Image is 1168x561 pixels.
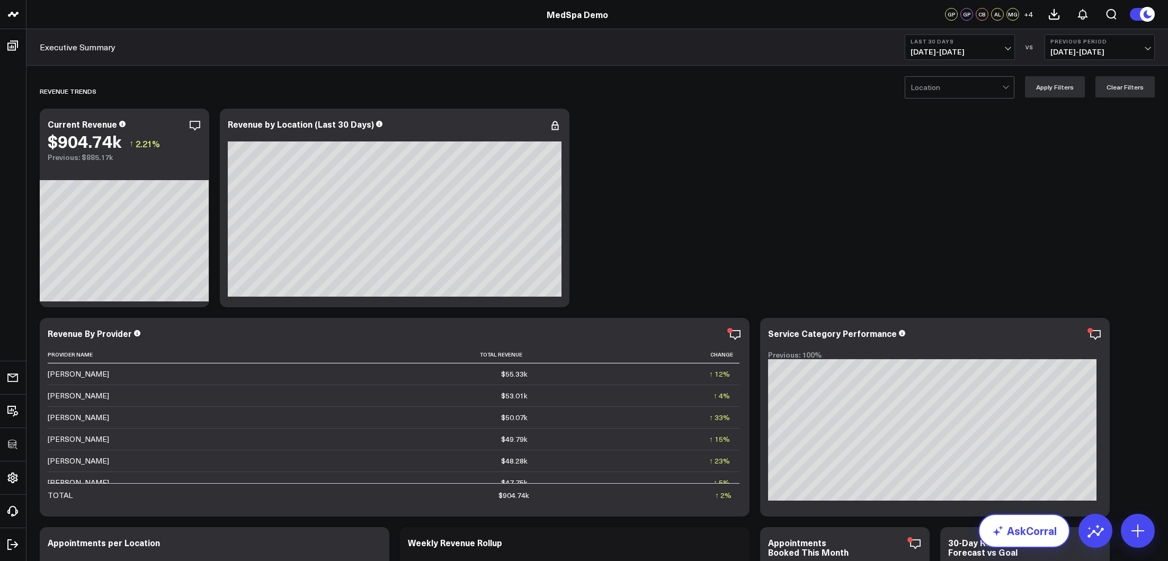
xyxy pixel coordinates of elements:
div: [PERSON_NAME] [48,412,109,423]
button: Apply Filters [1025,76,1085,97]
div: Revenue by Location (Last 30 Days) [228,118,374,130]
button: Previous Period[DATE]-[DATE] [1045,34,1155,60]
div: AL [991,8,1004,21]
div: REVENUE TRENDS [40,79,96,103]
span: 2.21% [136,138,160,149]
button: Clear Filters [1095,76,1155,97]
div: Service Category Performance [768,327,897,339]
div: $47.75k [501,477,528,488]
div: [PERSON_NAME] [48,456,109,466]
a: AskCorral [978,514,1070,548]
th: Provider Name [48,346,154,363]
span: ↑ [129,137,133,150]
b: Last 30 Days [911,38,1009,44]
div: [PERSON_NAME] [48,477,109,488]
div: ↑ 4% [714,390,730,401]
div: GP [945,8,958,21]
div: [PERSON_NAME] [48,390,109,401]
div: GP [960,8,973,21]
div: $48.28k [501,456,528,466]
div: $55.33k [501,369,528,379]
div: Appointments Booked This Month [768,537,849,558]
div: Appointments per Location [48,537,160,548]
a: MedSpa Demo [547,8,608,20]
b: Previous Period [1050,38,1149,44]
div: Revenue By Provider [48,327,132,339]
div: ↑ 5% [714,477,730,488]
div: TOTAL [48,490,73,501]
div: [PERSON_NAME] [48,369,109,379]
div: Previous: 100% [768,351,1102,359]
div: ↑ 12% [709,369,730,379]
div: ↑ 23% [709,456,730,466]
th: Total Revenue [154,346,537,363]
div: ↑ 15% [709,434,730,444]
div: [PERSON_NAME] [48,434,109,444]
div: 30-Day Revenue Forecast vs Goal [948,537,1018,558]
div: Current Revenue [48,118,117,130]
span: + 4 [1024,11,1033,18]
div: $50.07k [501,412,528,423]
div: VS [1020,44,1039,50]
div: $904.74k [48,131,121,150]
div: ↑ 33% [709,412,730,423]
div: Previous: $885.17k [48,153,201,162]
th: Change [537,346,739,363]
div: ↑ 2% [715,490,732,501]
span: [DATE] - [DATE] [1050,48,1149,56]
div: Weekly Revenue Rollup [408,537,502,548]
span: [DATE] - [DATE] [911,48,1009,56]
div: MG [1006,8,1019,21]
a: Executive Summary [40,41,115,53]
button: +4 [1022,8,1035,21]
button: Last 30 Days[DATE]-[DATE] [905,34,1015,60]
div: CB [976,8,988,21]
div: $49.79k [501,434,528,444]
div: $904.74k [498,490,529,501]
div: $53.01k [501,390,528,401]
